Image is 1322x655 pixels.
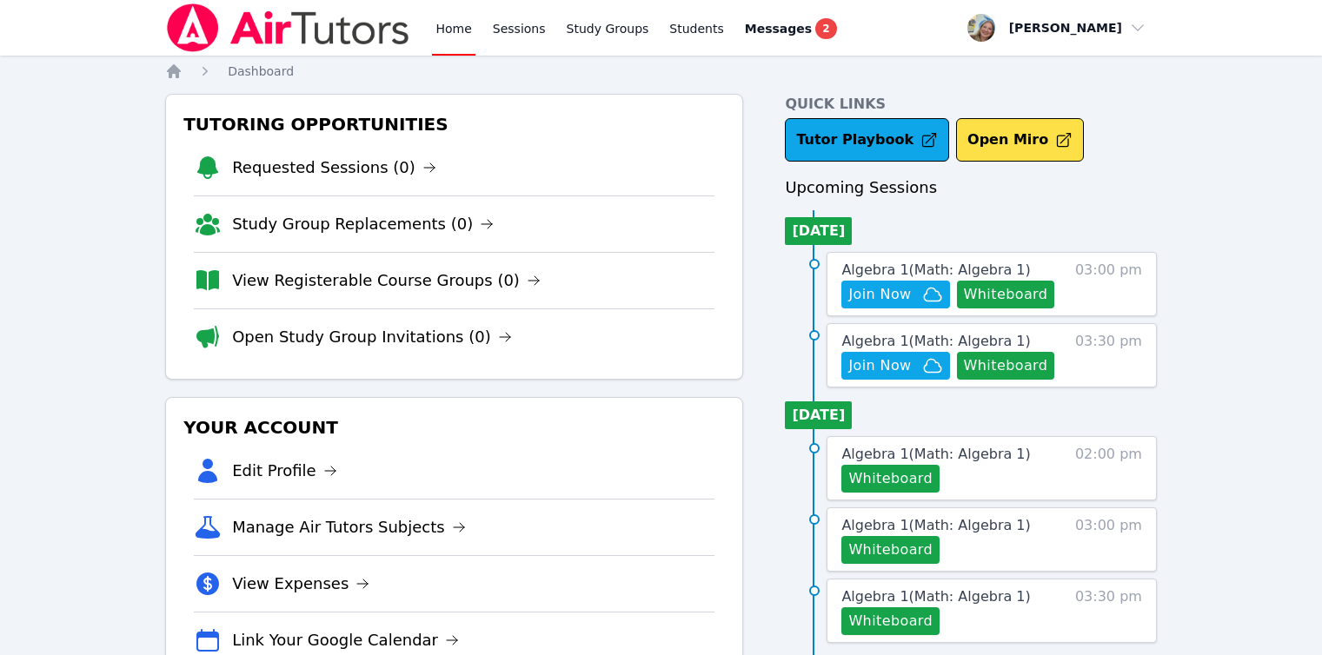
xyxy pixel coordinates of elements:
[232,628,459,652] a: Link Your Google Calendar
[785,217,852,245] li: [DATE]
[232,325,512,349] a: Open Study Group Invitations (0)
[785,401,852,429] li: [DATE]
[815,18,836,39] span: 2
[841,536,940,564] button: Whiteboard
[180,109,728,140] h3: Tutoring Opportunities
[228,63,294,80] a: Dashboard
[785,175,1157,200] h3: Upcoming Sessions
[232,155,436,180] a: Requested Sessions (0)
[165,3,411,52] img: Air Tutors
[841,331,1030,352] a: Algebra 1(Math: Algebra 1)
[232,572,369,596] a: View Expenses
[841,515,1030,536] a: Algebra 1(Math: Algebra 1)
[228,64,294,78] span: Dashboard
[841,586,1030,607] a: Algebra 1(Math: Algebra 1)
[232,459,337,483] a: Edit Profile
[841,260,1030,281] a: Algebra 1(Math: Algebra 1)
[1075,586,1142,635] span: 03:30 pm
[1075,260,1142,308] span: 03:00 pm
[1075,444,1142,493] span: 02:00 pm
[841,588,1030,605] span: Algebra 1 ( Math: Algebra 1 )
[180,412,728,443] h3: Your Account
[841,607,940,635] button: Whiteboard
[785,118,949,162] a: Tutor Playbook
[841,261,1030,278] span: Algebra 1 ( Math: Algebra 1 )
[1075,515,1142,564] span: 03:00 pm
[232,515,466,539] a: Manage Air Tutors Subjects
[848,355,911,376] span: Join Now
[841,465,940,493] button: Whiteboard
[745,20,812,37] span: Messages
[841,281,949,308] button: Join Now
[232,212,494,236] a: Study Group Replacements (0)
[848,284,911,305] span: Join Now
[1075,331,1142,380] span: 03:30 pm
[841,444,1030,465] a: Algebra 1(Math: Algebra 1)
[232,268,541,293] a: View Registerable Course Groups (0)
[957,281,1055,308] button: Whiteboard
[165,63,1157,80] nav: Breadcrumb
[841,333,1030,349] span: Algebra 1 ( Math: Algebra 1 )
[785,94,1157,115] h4: Quick Links
[841,446,1030,462] span: Algebra 1 ( Math: Algebra 1 )
[956,118,1084,162] button: Open Miro
[957,352,1055,380] button: Whiteboard
[841,352,949,380] button: Join Now
[841,517,1030,533] span: Algebra 1 ( Math: Algebra 1 )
